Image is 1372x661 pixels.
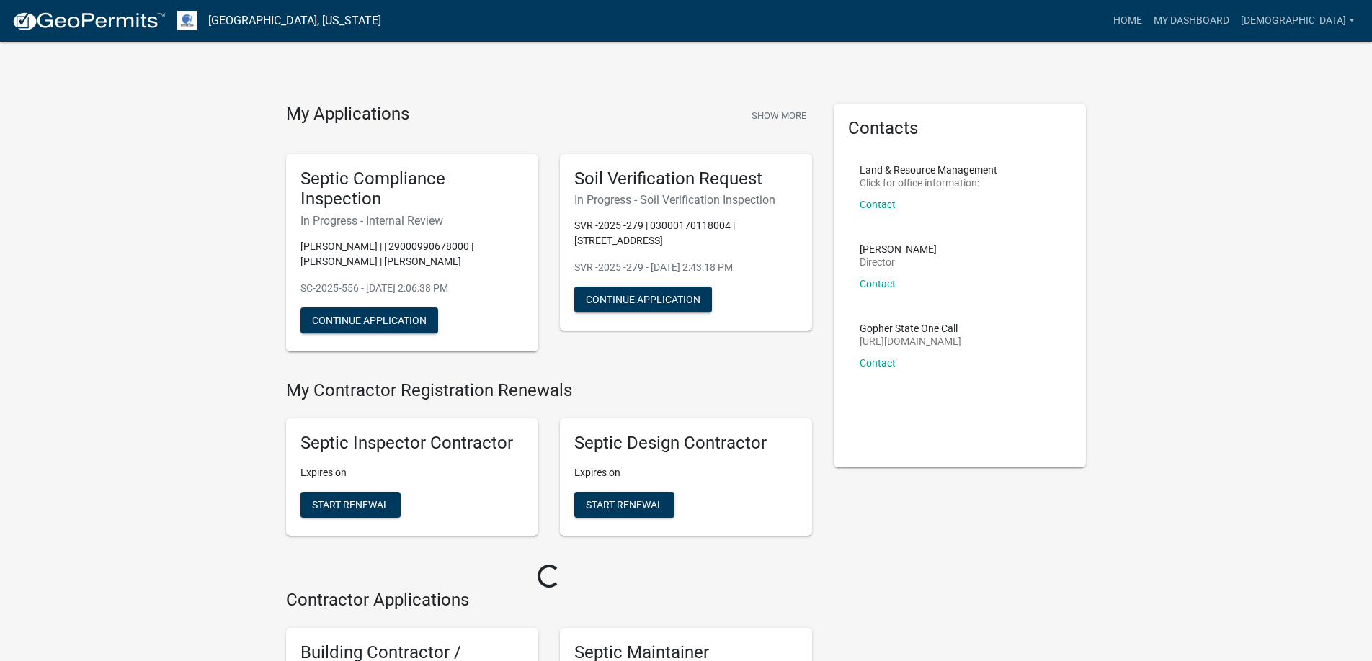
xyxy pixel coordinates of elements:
[300,168,524,210] h5: Septic Compliance Inspection
[860,323,961,333] p: Gopher State One Call
[300,281,524,296] p: SC-2025-556 - [DATE] 2:06:38 PM
[312,498,389,510] span: Start Renewal
[1108,7,1148,35] a: Home
[746,104,812,127] button: Show More
[574,168,798,189] h5: Soil Verification Request
[300,214,524,228] h6: In Progress - Internal Review
[300,307,438,333] button: Continue Application
[860,165,997,175] p: Land & Resource Management
[574,433,798,454] h5: Septic Design Contractor
[574,287,712,312] button: Continue Application
[860,199,896,210] a: Contact
[286,104,409,125] h4: My Applications
[300,465,524,480] p: Expires on
[848,118,1072,139] h5: Contacts
[177,11,197,30] img: Otter Tail County, Minnesota
[860,257,937,267] p: Director
[1235,7,1360,35] a: [DEMOGRAPHIC_DATA]
[1148,7,1235,35] a: My Dashboard
[300,239,524,269] p: [PERSON_NAME] | | 29000990678000 | [PERSON_NAME] | [PERSON_NAME]
[586,498,663,510] span: Start Renewal
[574,218,798,248] p: SVR -2025 -279 | 03000170118004 | [STREET_ADDRESS]
[860,357,896,369] a: Contact
[860,244,937,254] p: [PERSON_NAME]
[574,193,798,207] h6: In Progress - Soil Verification Inspection
[300,492,401,518] button: Start Renewal
[574,492,674,518] button: Start Renewal
[860,278,896,289] a: Contact
[574,465,798,480] p: Expires on
[286,590,812,611] h4: Contractor Applications
[208,9,381,33] a: [GEOGRAPHIC_DATA], [US_STATE]
[300,433,524,454] h5: Septic Inspector Contractor
[860,178,997,188] p: Click for office information:
[286,380,812,401] h4: My Contractor Registration Renewals
[286,380,812,547] wm-registration-list-section: My Contractor Registration Renewals
[574,260,798,275] p: SVR -2025 -279 - [DATE] 2:43:18 PM
[860,336,961,346] p: [URL][DOMAIN_NAME]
